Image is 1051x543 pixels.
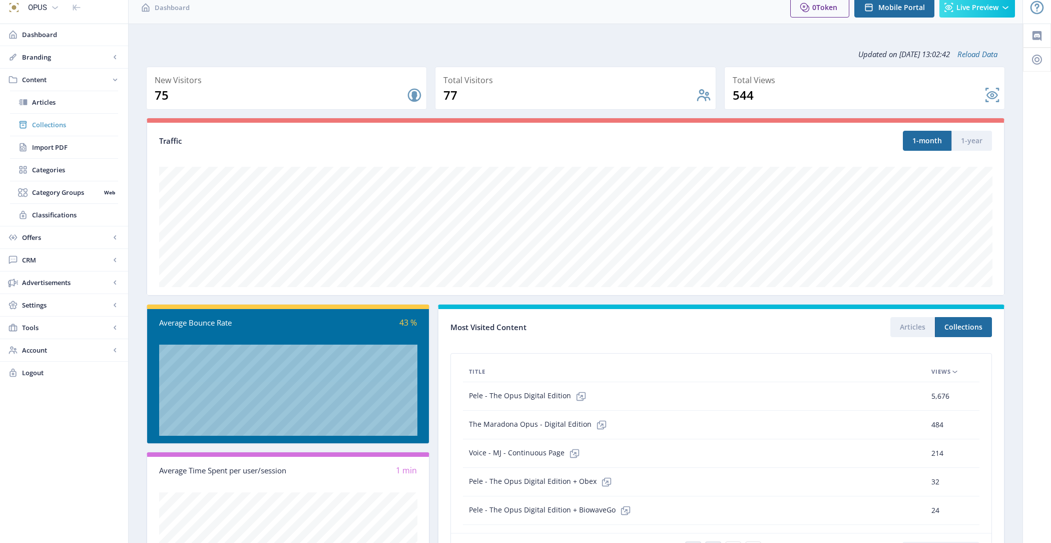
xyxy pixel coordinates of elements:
span: Advertisements [22,278,110,288]
span: 43 % [399,317,417,328]
span: Import PDF [32,142,118,152]
span: Content [22,75,110,85]
div: Average Time Spent per user/session [159,465,288,476]
span: Pele - The Opus Digital Edition + Obex [469,472,617,492]
span: Title [469,366,485,378]
span: Voice - MJ - Continuous Page [469,443,585,463]
span: Branding [22,52,110,62]
a: Import PDF [10,136,118,158]
div: 1 min [288,465,417,476]
span: 484 [931,419,943,431]
div: Updated on [DATE] 13:02:42 [146,42,1005,67]
div: Traffic [159,135,576,147]
span: 24 [931,504,939,516]
a: Articles [10,91,118,113]
span: 5,676 [931,390,949,402]
span: Mobile Portal [878,4,925,12]
span: Live Preview [956,4,998,12]
span: Token [816,3,837,12]
span: 214 [931,447,943,459]
span: Dashboard [22,30,120,40]
div: 544 [733,87,984,103]
a: Classifications [10,204,118,226]
div: Total Visitors [443,73,711,87]
span: Account [22,345,110,355]
div: Total Views [733,73,1000,87]
div: 77 [443,87,695,103]
span: Category Groups [32,187,101,197]
span: Tools [22,323,110,333]
span: The Maradona Opus - Digital Edition [469,415,612,435]
a: Category GroupsWeb [10,181,118,203]
button: 1-month [903,131,951,151]
span: 32 [931,476,939,488]
div: Most Visited Content [450,320,721,335]
span: Logout [22,368,120,378]
span: Categories [32,165,118,175]
span: Articles [32,97,118,107]
nb-badge: Web [101,187,118,197]
span: Offers [22,232,110,242]
div: Average Bounce Rate [159,317,288,329]
span: Classifications [32,210,118,220]
span: Dashboard [155,3,190,13]
span: Pele - The Opus Digital Edition [469,386,591,406]
div: New Visitors [155,73,422,87]
button: Collections [935,317,992,337]
a: Reload Data [950,49,997,59]
a: Categories [10,159,118,181]
button: Articles [890,317,935,337]
span: Views [931,366,951,378]
a: Collections [10,114,118,136]
span: CRM [22,255,110,265]
span: Settings [22,300,110,310]
span: Collections [32,120,118,130]
span: Pele - The Opus Digital Edition + BiowaveGo [469,500,636,520]
div: 75 [155,87,406,103]
button: 1-year [951,131,992,151]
